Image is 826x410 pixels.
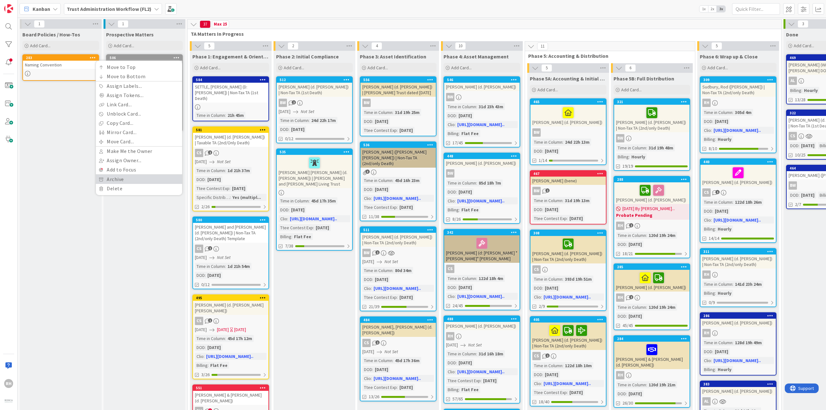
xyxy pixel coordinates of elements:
input: Quick Filter... [732,3,780,15]
a: 536[PERSON_NAME] ([PERSON_NAME] [PERSON_NAME]) | Non-Tax TA (2nd/only Death)Time in Column:45d 16... [360,141,436,221]
a: [URL][DOMAIN_NAME].. [374,195,421,201]
div: [DATE] [799,142,816,149]
div: 536[PERSON_NAME] ([PERSON_NAME] [PERSON_NAME]) | Non-Tax TA (2nd/only Death) [360,142,436,168]
span: 2 [208,150,212,155]
a: 580[PERSON_NAME] and [PERSON_NAME] (d. [PERSON_NAME]) | Non-Tax TA (2nd/only Death) TemplateCS[DA... [192,216,269,289]
div: BW [530,128,606,137]
a: Move Card... [96,137,182,146]
div: [DATE] [206,176,222,183]
div: 283Naming Convention [23,55,98,69]
div: Time in Column [532,197,562,204]
div: 556 [360,77,436,83]
div: [PERSON_NAME] (bene) [530,177,606,185]
div: 309Sudbury, Rod ([PERSON_NAME]) | Non-Tax TA (2nd/only Death) [700,77,776,97]
div: DOD [279,206,289,213]
span: : [711,216,712,224]
span: Add Card... [367,65,388,71]
div: Billing [446,130,459,137]
a: 309Sudbury, Rod ([PERSON_NAME]) | Non-Tax TA (2nd/only Death)RHTime in Column:305d 4mDOD:[DATE]Cl... [700,76,776,153]
div: 467 [530,171,606,177]
span: 11/38 [369,213,379,220]
div: 546 [444,77,520,83]
div: BW [279,99,287,107]
span: : [459,130,460,137]
span: : [732,109,733,116]
div: BW [277,99,352,107]
div: 546[PERSON_NAME] (d. [PERSON_NAME]) [444,77,520,91]
span: Add Card... [794,43,814,49]
div: [DATE] [457,112,474,119]
div: Time in Column [446,179,476,186]
div: [DATE] [230,185,247,192]
span: : [397,127,398,134]
a: Assign Owner... [96,156,182,165]
div: Clio [362,195,371,202]
span: : [229,185,230,192]
div: [DATE] [373,118,390,125]
div: CS [195,149,203,157]
div: DOD [279,126,289,133]
a: 288[PERSON_NAME] (d. [PERSON_NAME])[DATE] By [PERSON_NAME]...Probate PendingRHTime in Column:120d... [614,176,690,258]
div: Hourly [802,87,819,94]
div: CS [702,188,711,197]
span: : [567,215,568,222]
div: Specific Distribution? [195,194,230,201]
div: BW [530,187,606,195]
div: 512 [277,77,352,83]
span: : [801,87,802,94]
span: 2 [292,100,296,104]
a: [URL][DOMAIN_NAME].. [290,216,337,222]
a: Assign Labels... [96,81,182,91]
div: [PERSON_NAME] [PERSON_NAME] (d. [PERSON_NAME]) | [PERSON_NAME] and [PERSON_NAME] Living Trust [277,155,352,188]
span: : [456,112,457,119]
div: 506Move to TopMove to BottomAssign Labels...Assign Tokens...Link Card...Unblock Card...Copy Card.... [107,55,182,61]
div: 581 [193,127,268,133]
div: [PERSON_NAME] (d. [PERSON_NAME]) [614,182,690,204]
div: BW [362,99,371,107]
div: [DATE] [713,208,730,215]
div: Time in Column [362,109,392,116]
a: [URL][DOMAIN_NAME].. [457,122,505,127]
a: 512[PERSON_NAME] (d. [PERSON_NAME]) | Non-Tax TA (1st Death)BW[DATE]Not SetTime in Column:24d 22h... [276,76,353,143]
div: Time in Column [195,112,225,119]
div: 546 [447,78,520,82]
span: 2/7 [795,201,801,208]
span: : [309,197,310,204]
a: Assign Tokens... [96,91,182,100]
div: 584 [196,78,268,82]
span: 8/10 [709,145,717,152]
div: Hourly [716,136,733,143]
span: : [287,215,288,222]
div: [PERSON_NAME] (d. [PERSON_NAME]) [530,105,606,126]
a: Copy Card... [96,118,182,128]
div: [PERSON_NAME] (d. [PERSON_NAME]) [444,83,520,91]
span: Add Card... [284,65,304,71]
div: BW [446,169,454,178]
a: 546[PERSON_NAME] (d. [PERSON_NAME])BWTime in Column:31d 23h 43mDOD:[DATE]Clio:[URL][DOMAIN_NAME].... [444,76,520,148]
div: 467 [533,171,606,176]
div: [DATE] [543,148,560,155]
div: [DATE] [289,126,306,133]
span: : [715,136,716,143]
div: Sudbury, Rod ([PERSON_NAME]) | Non-Tax TA (2nd/only Death) [700,83,776,97]
div: 321 [614,99,690,105]
span: : [309,117,310,124]
a: 584SETTLE, [PERSON_NAME] (D: [PERSON_NAME]) | Non-Tax TA (1st Death)Time in Column:21h 45m [192,76,269,121]
span: 10/25 [795,152,806,158]
i: Not Set [301,109,314,114]
div: 24d 22h 17m [310,117,337,124]
span: : [732,199,733,206]
a: Make Me the Owner [96,147,182,156]
span: : [455,121,456,128]
div: [DATE] [713,118,730,125]
span: : [562,197,563,204]
div: Yes (multipl... [231,194,263,201]
a: 283Naming Convention [22,54,99,81]
span: 0/12 [285,135,293,142]
div: SETTLE, [PERSON_NAME] (D: [PERSON_NAME]) | Non-Tax TA (1st Death) [193,83,268,102]
span: : [230,194,231,201]
span: : [799,192,799,199]
div: Time in Column [616,144,646,151]
div: Billing [702,136,715,143]
div: 467[PERSON_NAME] (bene) [530,171,606,185]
